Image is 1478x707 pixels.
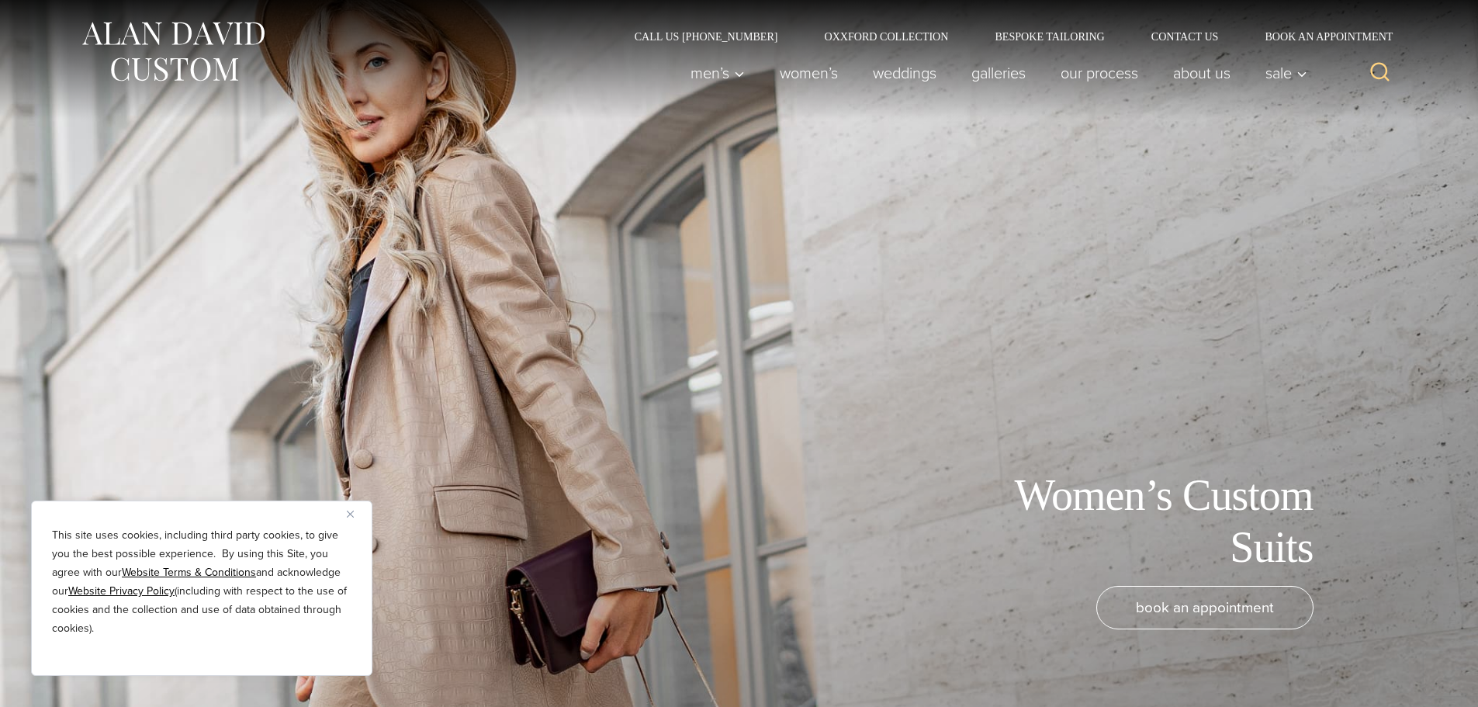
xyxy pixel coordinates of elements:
a: Book an Appointment [1241,31,1398,42]
button: View Search Form [1362,54,1399,92]
h1: Women’s Custom Suits [964,470,1314,574]
a: Our Process [1043,57,1155,88]
nav: Primary Navigation [673,57,1315,88]
span: Sale [1265,65,1307,81]
img: Close [347,511,354,518]
a: Call Us [PHONE_NUMBER] [611,31,801,42]
a: Galleries [954,57,1043,88]
img: Alan David Custom [80,17,266,86]
a: About Us [1155,57,1248,88]
a: Contact Us [1128,31,1242,42]
a: Oxxford Collection [801,31,971,42]
a: weddings [855,57,954,88]
a: Website Privacy Policy [68,583,175,599]
a: Website Terms & Conditions [122,564,256,581]
a: Bespoke Tailoring [971,31,1127,42]
nav: Secondary Navigation [611,31,1399,42]
a: Women’s [762,57,855,88]
p: This site uses cookies, including third party cookies, to give you the best possible experience. ... [52,526,351,638]
a: book an appointment [1096,586,1314,629]
span: book an appointment [1136,596,1274,619]
span: Men’s [691,65,745,81]
button: Close [347,504,365,523]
